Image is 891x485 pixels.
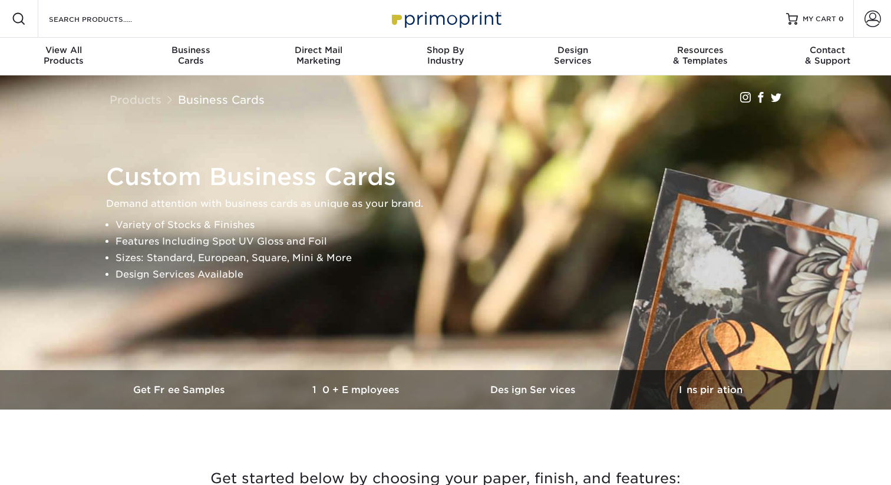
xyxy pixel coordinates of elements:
[255,38,382,75] a: Direct MailMarketing
[127,38,255,75] a: BusinessCards
[445,384,622,395] h3: Design Services
[178,93,265,106] a: Business Cards
[115,233,796,250] li: Features Including Spot UV Gloss and Foil
[803,14,836,24] span: MY CART
[255,45,382,55] span: Direct Mail
[255,45,382,66] div: Marketing
[387,6,504,31] img: Primoprint
[764,45,891,66] div: & Support
[127,45,255,55] span: Business
[509,45,636,55] span: Design
[269,370,445,410] a: 10+ Employees
[636,45,764,66] div: & Templates
[636,38,764,75] a: Resources& Templates
[115,217,796,233] li: Variety of Stocks & Finishes
[622,384,799,395] h3: Inspiration
[127,45,255,66] div: Cards
[445,370,622,410] a: Design Services
[48,12,163,26] input: SEARCH PRODUCTS.....
[106,163,796,191] h1: Custom Business Cards
[764,38,891,75] a: Contact& Support
[636,45,764,55] span: Resources
[115,266,796,283] li: Design Services Available
[382,45,509,66] div: Industry
[92,384,269,395] h3: Get Free Samples
[764,45,891,55] span: Contact
[106,196,796,212] p: Demand attention with business cards as unique as your brand.
[509,45,636,66] div: Services
[92,370,269,410] a: Get Free Samples
[269,384,445,395] h3: 10+ Employees
[110,93,161,106] a: Products
[382,45,509,55] span: Shop By
[382,38,509,75] a: Shop ByIndustry
[115,250,796,266] li: Sizes: Standard, European, Square, Mini & More
[622,370,799,410] a: Inspiration
[509,38,636,75] a: DesignServices
[839,15,844,23] span: 0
